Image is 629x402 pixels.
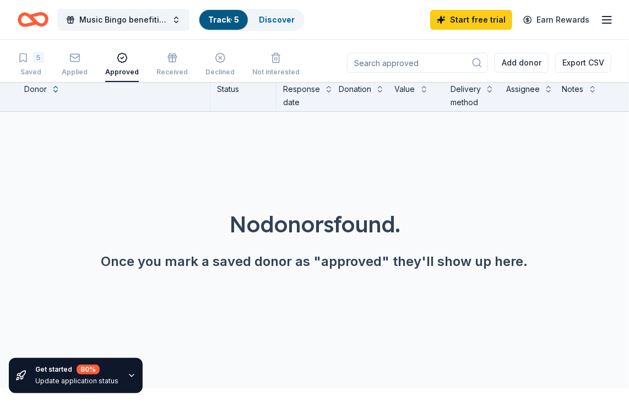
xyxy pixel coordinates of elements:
[430,10,512,30] a: Start free trial
[562,83,584,96] div: Notes
[451,83,481,109] div: Delivery method
[517,10,596,30] a: Earn Rewards
[62,68,88,77] div: Applied
[210,78,276,111] div: Status
[205,68,235,77] div: Declined
[506,83,540,96] div: Assignee
[105,68,139,77] div: Approved
[18,7,48,32] a: Home
[105,48,139,82] button: Approved
[79,13,167,26] span: Music Bingo benefiting Polar Rescue
[283,83,320,109] div: Response date
[26,209,603,240] div: No donors found.
[395,83,415,96] div: Value
[208,15,239,24] a: Track· 5
[347,53,488,73] input: Search approved
[156,48,188,82] button: Received
[57,9,189,31] button: Music Bingo benefiting Polar Rescue
[252,68,300,77] div: Not interested
[77,365,100,374] div: 80 %
[62,48,88,82] button: Applied
[252,48,300,82] button: Not interested
[33,52,44,63] div: 5
[26,253,603,270] div: Once you mark a saved donor as "approved" they'll show up here.
[259,15,295,24] a: Discover
[205,48,235,82] button: Declined
[35,377,118,385] div: Update application status
[339,83,371,96] div: Donation
[198,9,305,31] button: Track· 5Discover
[35,365,118,374] div: Get started
[24,83,47,96] div: Donor
[18,48,44,82] button: 5Saved
[495,53,549,73] button: Add donor
[156,68,188,77] div: Received
[18,68,44,77] div: Saved
[555,53,611,73] button: Export CSV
